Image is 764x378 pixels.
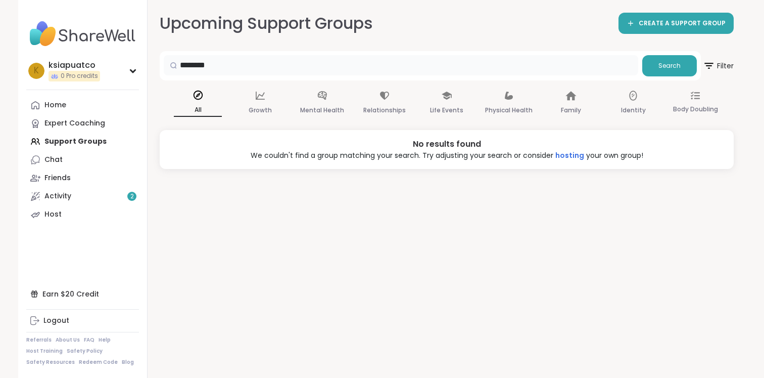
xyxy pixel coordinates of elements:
[56,337,80,344] a: About Us
[79,359,118,366] a: Redeem Code
[44,155,63,165] div: Chat
[43,316,69,326] div: Logout
[555,150,584,160] a: hosting
[26,96,139,114] a: Home
[61,72,98,80] span: 0 Pro credits
[485,104,533,116] p: Physical Health
[26,169,139,187] a: Friends
[300,104,344,116] p: Mental Health
[168,150,726,161] div: We couldn't find a group matching your search. Try adjusting your search or consider your own group!
[703,54,734,78] span: Filter
[44,173,71,183] div: Friends
[26,337,52,344] a: Referrals
[160,12,373,35] h2: Upcoming Support Groups
[703,51,734,80] button: Filter
[26,348,63,355] a: Host Training
[363,104,406,116] p: Relationships
[26,359,75,366] a: Safety Resources
[26,187,139,205] a: Activity2
[658,61,681,70] span: Search
[673,103,718,115] p: Body Doubling
[174,104,222,117] p: All
[26,114,139,133] a: Expert Coaching
[130,192,134,201] span: 2
[621,104,646,116] p: Identity
[44,209,62,220] div: Host
[34,64,39,77] span: k
[430,104,463,116] p: Life Events
[26,16,139,52] img: ShareWell Nav Logo
[49,60,100,71] div: ksiapuatco
[168,138,726,150] div: No results found
[67,348,103,355] a: Safety Policy
[249,104,272,116] p: Growth
[639,19,726,28] span: CREATE A SUPPORT GROUP
[99,337,111,344] a: Help
[26,285,139,303] div: Earn $20 Credit
[44,100,66,110] div: Home
[561,104,581,116] p: Family
[26,205,139,224] a: Host
[84,337,94,344] a: FAQ
[44,191,71,201] div: Activity
[26,312,139,330] a: Logout
[618,13,734,34] a: CREATE A SUPPORT GROUP
[26,151,139,169] a: Chat
[122,359,134,366] a: Blog
[44,118,105,129] div: Expert Coaching
[642,55,697,76] button: Search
